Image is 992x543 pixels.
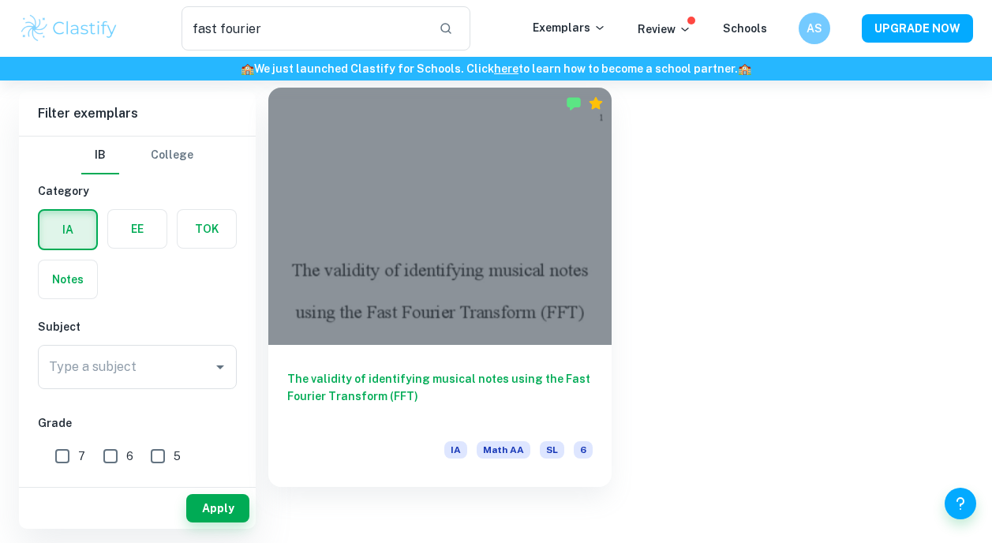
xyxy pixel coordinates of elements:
button: EE [108,210,167,248]
span: 🏫 [738,62,751,75]
span: IA [444,441,467,459]
img: Clastify logo [19,13,119,44]
h6: Filter exemplars [19,92,256,136]
h6: Subject [38,318,237,335]
button: UPGRADE NOW [862,14,973,43]
span: 6 [126,448,133,465]
p: Exemplars [533,19,606,36]
a: The validity of identifying musical notes using the Fast Fourier Transform (FFT)IAMath AASL6 [268,92,612,491]
span: SL [540,441,564,459]
div: Premium [588,95,604,111]
button: College [151,137,193,174]
input: Search for any exemplars... [182,6,427,51]
button: TOK [178,210,236,248]
button: Notes [39,260,97,298]
span: 5 [174,448,181,465]
span: 🏫 [241,62,254,75]
h6: Grade [38,414,237,432]
h6: The validity of identifying musical notes using the Fast Fourier Transform (FFT) [287,370,593,422]
span: 6 [574,441,593,459]
h6: Category [38,182,237,200]
span: Math AA [477,441,530,459]
span: 7 [78,448,85,465]
a: here [494,62,518,75]
button: IB [81,137,119,174]
p: Review [638,21,691,38]
div: Filter type choice [81,137,193,174]
button: Apply [186,494,249,522]
button: AS [799,13,830,44]
button: Help and Feedback [945,488,976,519]
h6: AS [806,20,824,37]
img: Marked [566,95,582,111]
button: IA [39,211,96,249]
button: Open [209,356,231,378]
a: Schools [723,22,767,35]
h6: We just launched Clastify for Schools. Click to learn how to become a school partner. [3,60,989,77]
